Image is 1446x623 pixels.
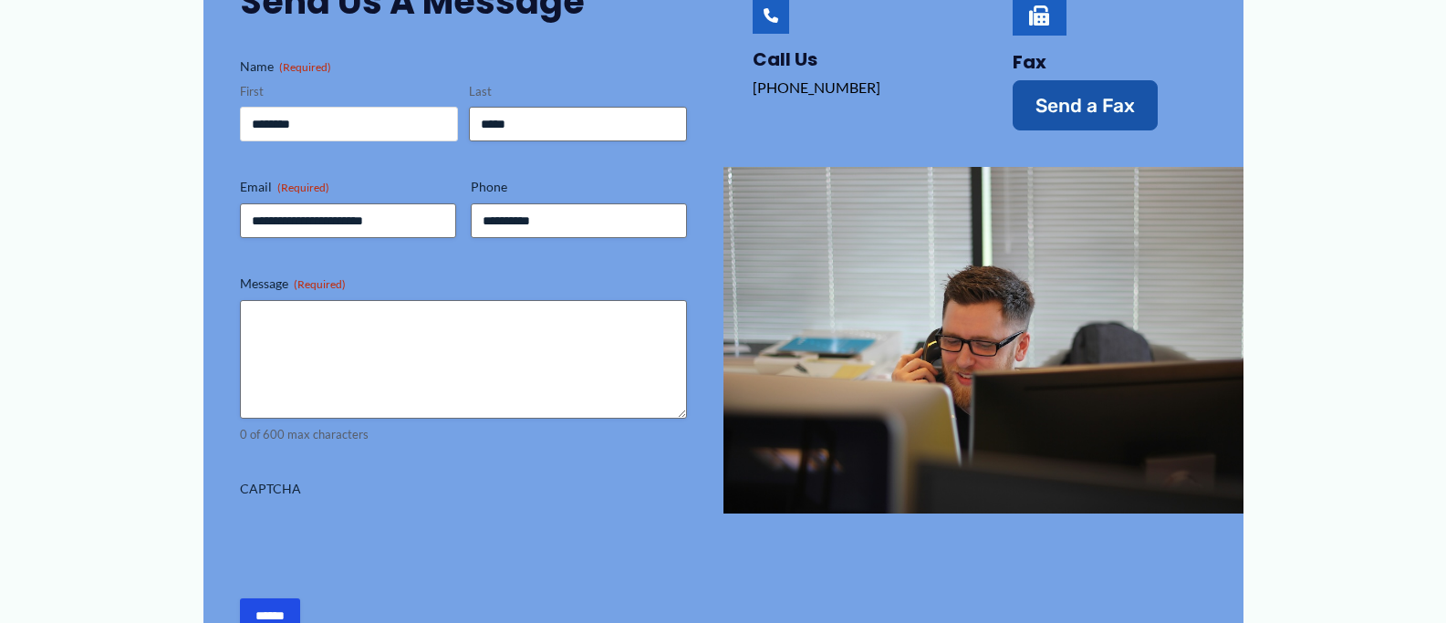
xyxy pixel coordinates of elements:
img: man talking on the phone behind a computer screen [723,167,1243,514]
h4: Fax [1013,51,1207,73]
label: Last [469,83,687,100]
label: Phone [471,178,687,196]
a: Send a Fax [1013,80,1158,130]
label: First [240,83,458,100]
div: 0 of 600 max characters [240,426,687,443]
span: (Required) [294,277,346,291]
label: CAPTCHA [240,480,687,498]
legend: Name [240,57,331,76]
a: Call Us [753,47,817,72]
span: Send a Fax [1035,96,1135,115]
label: Email [240,178,456,196]
span: (Required) [277,181,329,194]
span: (Required) [279,60,331,74]
label: Message [240,275,687,293]
iframe: reCAPTCHA [240,505,517,576]
p: [PHONE_NUMBER]‬‬ [753,74,947,101]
